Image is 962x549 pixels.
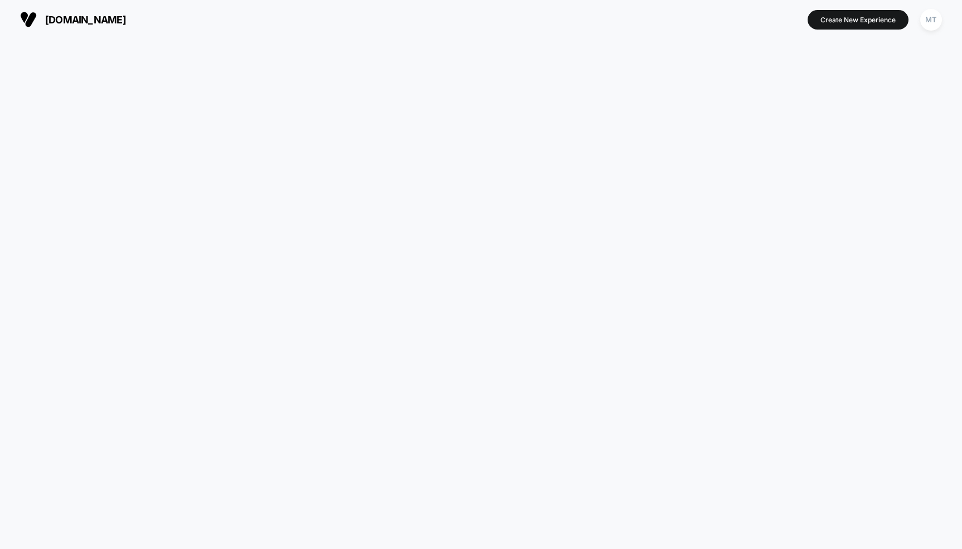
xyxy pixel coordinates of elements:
img: Visually logo [20,11,37,28]
button: [DOMAIN_NAME] [17,11,129,28]
button: MT [917,8,945,31]
button: Create New Experience [808,10,908,30]
div: MT [920,9,942,31]
span: [DOMAIN_NAME] [45,14,126,26]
